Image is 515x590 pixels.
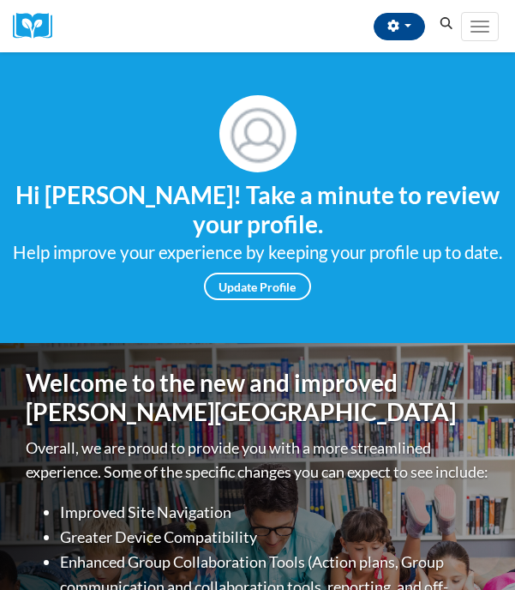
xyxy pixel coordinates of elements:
iframe: Button to launch messaging window [446,521,501,576]
a: Cox Campus [13,13,64,39]
img: Profile Image [219,95,296,172]
h1: Welcome to the new and improved [PERSON_NAME][GEOGRAPHIC_DATA] [26,369,489,426]
div: Help improve your experience by keeping your profile up to date. [13,238,502,267]
li: Improved Site Navigation [60,500,489,525]
button: Search [434,14,459,34]
img: Logo brand [13,13,64,39]
p: Overall, we are proud to provide you with a more streamlined experience. Some of the specific cha... [26,436,489,485]
button: Account Settings [374,13,425,40]
a: Update Profile [204,273,311,300]
h4: Hi [PERSON_NAME]! Take a minute to review your profile. [13,181,502,238]
li: Greater Device Compatibility [60,525,489,550]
